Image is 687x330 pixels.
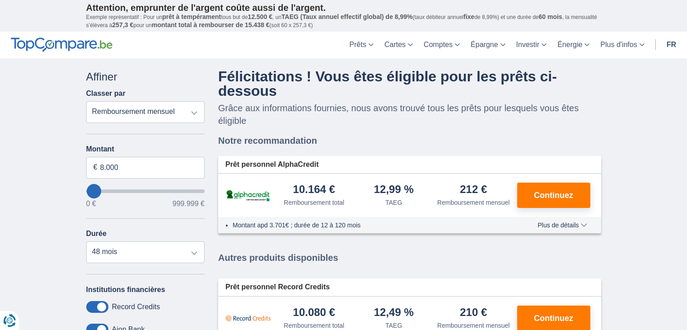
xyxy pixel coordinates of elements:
span: Prêt personnel Record Credits [225,282,330,292]
label: Montant [86,145,205,153]
div: 10.080 € [293,307,335,319]
p: Attention, emprunter de l'argent coûte aussi de l'argent. [86,2,601,13]
div: 212 € [460,184,487,196]
span: TAEG (Taux annuel effectif global) de 8,99% [281,13,412,20]
label: Classer par [86,90,126,98]
div: Remboursement mensuel [437,198,509,207]
span: 0 € [86,200,96,207]
a: Énergie [552,32,595,58]
div: Remboursement total [284,321,344,330]
span: Continuez [534,191,573,199]
p: Grâce aux informations fournies, nous avons trouvé tous les prêts pour lesquels vous êtes éligible [218,102,601,127]
img: pret personnel AlphaCredit [225,189,271,203]
span: fixe [463,13,474,20]
span: prêt à tempérament [162,13,221,20]
a: Épargne [465,32,511,58]
label: Durée [86,230,107,238]
label: Record Credits [112,303,160,311]
a: Comptes [418,32,465,58]
span: Prêt personnel AlphaCredit [225,160,319,170]
span: montant total à rembourser de 15.438 € [152,21,270,28]
span: Plus de détails [537,222,587,228]
button: Continuez [517,183,590,208]
div: TAEG [385,198,402,207]
div: 10.164 € [293,184,335,196]
button: Plus de détails [531,222,594,229]
span: € [93,162,98,173]
img: pret personnel Record Credits [225,307,271,330]
p: Exemple représentatif : Pour un tous but de , un (taux débiteur annuel de 8,99%) et une durée de ... [86,13,601,29]
span: 60 mois [539,13,562,20]
a: Cartes [379,32,418,58]
div: 12,99 % [374,184,414,196]
h4: Félicitations ! Vous êtes éligible pour les prêts ci-dessous [218,69,601,98]
span: Continuez [534,314,573,322]
a: Prêts [344,32,379,58]
a: Investir [511,32,552,58]
li: Montant apd 3.701€ ; durée de 12 à 120 mois [233,221,511,230]
div: Remboursement total [284,198,344,207]
img: TopCompare [11,38,112,52]
input: wantToBorrow [86,189,205,193]
div: 12,49 % [374,307,414,319]
span: 12.500 € [248,13,273,20]
span: 999.999 € [173,200,205,207]
span: 257,3 € [112,21,134,28]
div: Remboursement mensuel [437,321,509,330]
div: 210 € [460,307,487,319]
div: TAEG [385,321,402,330]
a: fr [661,32,682,58]
a: Plus d'infos [595,32,650,58]
div: Affiner [86,69,205,85]
label: Institutions financières [86,286,165,294]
